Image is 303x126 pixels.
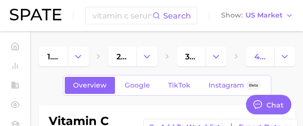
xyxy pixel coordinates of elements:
button: Change Category [68,47,89,66]
button: ShowUS Market [219,9,296,22]
span: 4. vitamin c serum [254,52,266,61]
a: 2. face products [108,47,137,66]
span: Overview [73,81,107,90]
a: 3. face serum products [177,47,206,66]
button: Change Category [274,47,295,66]
img: SPATE [10,9,61,20]
span: Instagram [208,81,244,90]
span: Search [163,11,191,20]
span: Show [221,13,243,18]
span: 2. face products [116,52,129,61]
span: Google [125,81,150,90]
span: Beta [249,81,258,90]
span: 3. face serum products [185,52,197,61]
a: Overview [65,77,115,94]
span: US Market [246,13,283,18]
a: InstagramBeta [200,77,269,94]
input: Search here for a brand, industry, or ingredient [92,7,152,24]
a: 4. vitamin c serum [246,47,275,66]
button: Change Category [136,47,157,66]
span: 1. skincare [47,52,59,61]
span: TikTok [168,81,190,90]
button: Change Category [206,47,227,66]
a: 1. skincare [39,47,68,66]
a: TikTok [160,77,199,94]
a: Google [116,77,158,94]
